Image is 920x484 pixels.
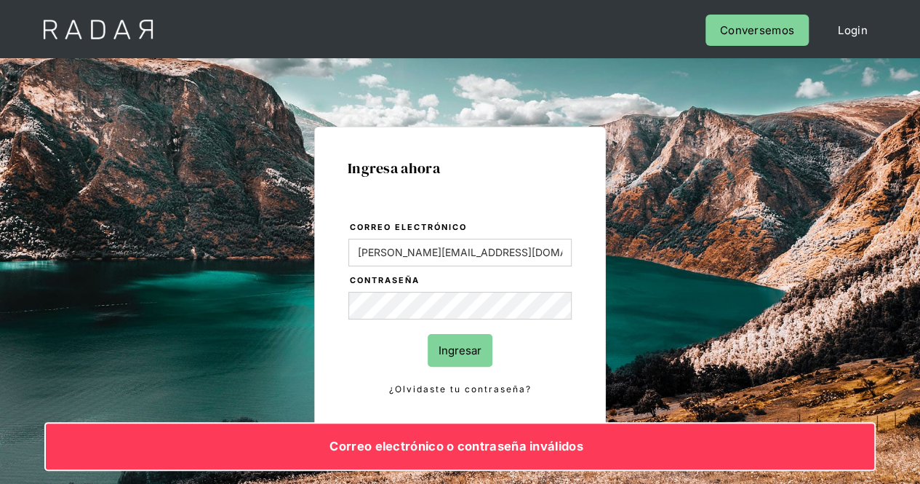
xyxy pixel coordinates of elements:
a: Conversemos [705,15,809,46]
div: Correo electrónico o contraseña inválidos [46,436,867,458]
a: Login [823,15,882,46]
form: Login Form [348,220,572,397]
input: Ingresar [428,334,492,367]
input: bruce@wayne.com [348,239,572,266]
h1: Ingresa ahora [348,160,572,176]
a: ¿Olvidaste tu contraseña? [348,381,572,397]
label: Correo electrónico [350,221,572,235]
label: Contraseña [350,274,572,288]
